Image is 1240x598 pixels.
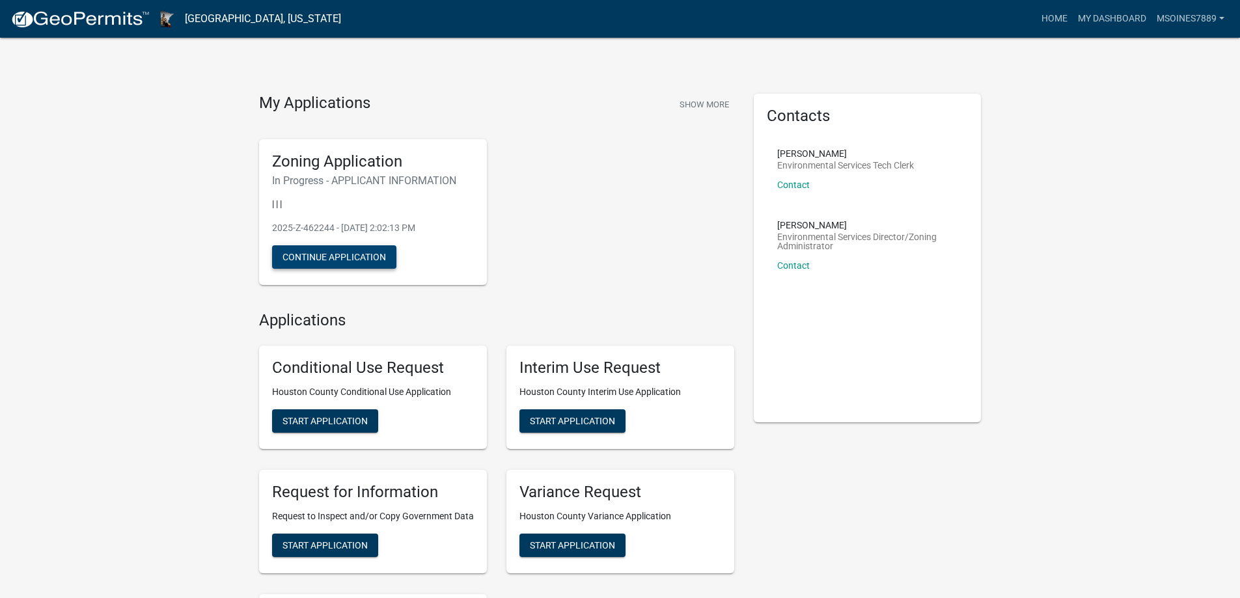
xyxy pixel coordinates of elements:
span: Start Application [282,416,368,426]
a: msoines7889 [1151,7,1230,31]
button: Start Application [519,409,626,433]
h5: Conditional Use Request [272,359,474,377]
h5: Contacts [767,107,969,126]
p: Environmental Services Director/Zoning Administrator [777,232,958,251]
p: [PERSON_NAME] [777,149,914,158]
button: Continue Application [272,245,396,269]
button: Start Application [272,534,378,557]
h4: Applications [259,311,734,330]
p: Houston County Variance Application [519,510,721,523]
h5: Zoning Application [272,152,474,171]
a: Contact [777,180,810,190]
button: Show More [674,94,734,115]
span: Start Application [530,539,615,550]
p: Houston County Interim Use Application [519,385,721,399]
a: Contact [777,260,810,271]
h5: Request for Information [272,483,474,502]
h4: My Applications [259,94,370,113]
img: Houston County, Minnesota [160,10,174,27]
button: Start Application [272,409,378,433]
p: Houston County Conditional Use Application [272,385,474,399]
p: Request to Inspect and/or Copy Government Data [272,510,474,523]
span: Start Application [282,539,368,550]
a: My Dashboard [1073,7,1151,31]
span: Start Application [530,416,615,426]
p: [PERSON_NAME] [777,221,958,230]
h6: In Progress - APPLICANT INFORMATION [272,174,474,187]
button: Start Application [519,534,626,557]
p: Environmental Services Tech Clerk [777,161,914,170]
a: Home [1036,7,1073,31]
h5: Interim Use Request [519,359,721,377]
p: 2025-Z-462244 - [DATE] 2:02:13 PM [272,221,474,235]
p: | | | [272,197,474,211]
h5: Variance Request [519,483,721,502]
a: [GEOGRAPHIC_DATA], [US_STATE] [185,8,341,30]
